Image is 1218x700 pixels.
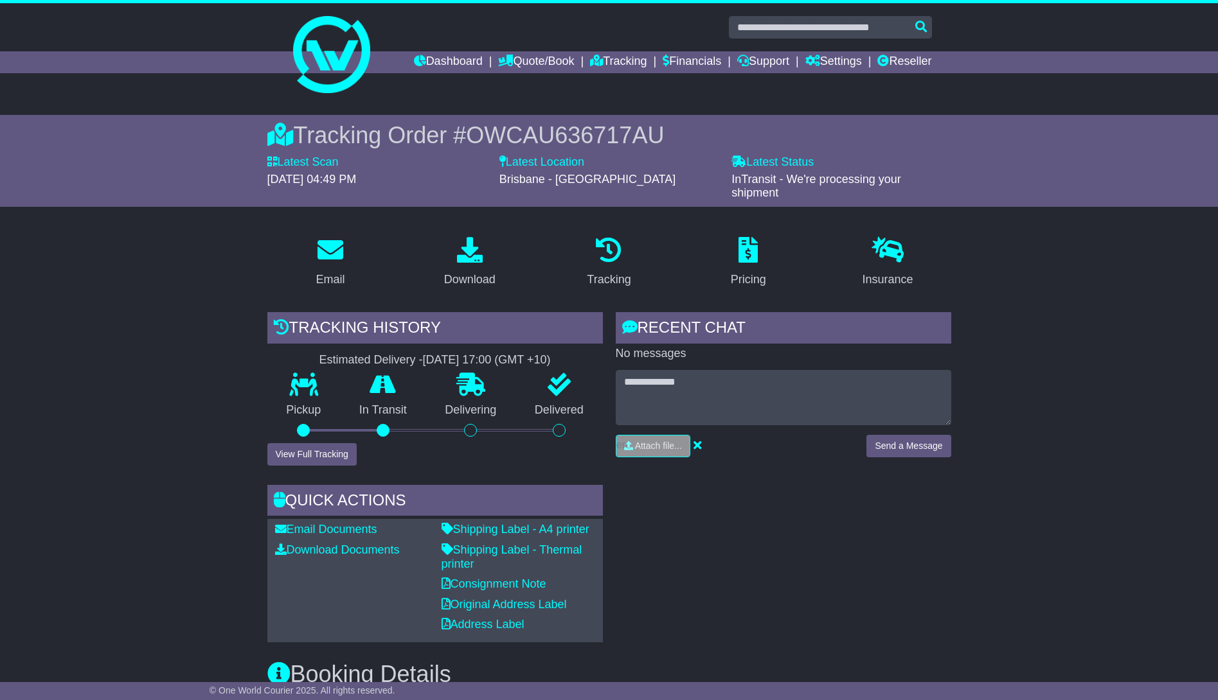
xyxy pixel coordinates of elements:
div: Tracking Order # [267,121,951,149]
div: Quick Actions [267,485,603,520]
label: Latest Scan [267,155,339,170]
a: Reseller [877,51,931,73]
label: Latest Location [499,155,584,170]
a: Consignment Note [442,577,546,590]
a: Support [737,51,789,73]
a: Address Label [442,618,524,631]
a: Download [436,232,504,293]
p: No messages [616,347,951,361]
p: Pickup [267,403,341,417]
a: Original Address Label [442,598,567,611]
a: Email Documents [275,523,377,536]
div: Tracking [587,271,631,288]
div: Email [316,271,345,288]
a: Dashboard [414,51,483,73]
div: [DATE] 17:00 (GMT +10) [423,353,551,367]
a: Download Documents [275,543,400,556]
a: Shipping Label - A4 printer [442,523,589,536]
span: [DATE] 04:49 PM [267,173,357,186]
p: In Transit [340,403,426,417]
label: Latest Status [731,155,814,170]
a: Email [307,232,353,293]
div: RECENT CHAT [616,312,951,347]
p: Delivered [515,403,603,417]
button: Send a Message [866,435,951,457]
a: Pricing [722,232,775,293]
a: Financials [663,51,721,73]
a: Tracking [578,232,639,293]
div: Estimated Delivery - [267,353,603,367]
a: Insurance [854,232,922,293]
div: Pricing [731,271,766,288]
button: View Full Tracking [267,443,357,466]
a: Quote/Book [498,51,574,73]
a: Shipping Label - Thermal printer [442,543,582,570]
p: Delivering [426,403,516,417]
span: © One World Courier 2025. All rights reserved. [210,685,395,696]
span: InTransit - We're processing your shipment [731,173,901,200]
a: Tracking [590,51,647,73]
div: Insurance [863,271,913,288]
span: Brisbane - [GEOGRAPHIC_DATA] [499,173,676,186]
a: Settings [805,51,862,73]
div: Tracking history [267,312,603,347]
h3: Booking Details [267,661,951,687]
div: Download [444,271,496,288]
span: OWCAU636717AU [466,122,664,148]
